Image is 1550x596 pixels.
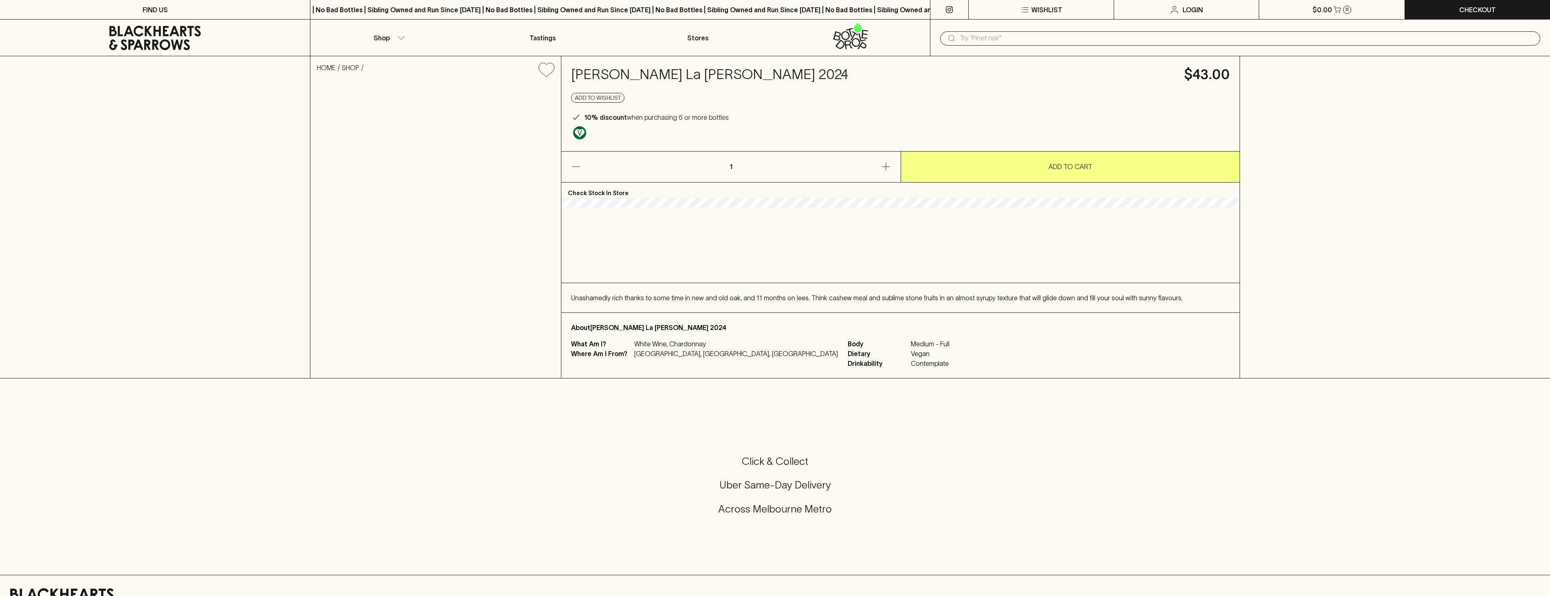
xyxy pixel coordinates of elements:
a: Stores [620,20,775,56]
p: when purchasing 6 or more bottles [584,112,729,122]
button: Shop [310,20,465,56]
div: Call to action block [10,422,1540,559]
p: Check Stock In Store [561,183,1240,198]
span: Dietary [848,349,909,358]
p: $0.00 [1313,5,1332,15]
h4: [PERSON_NAME] La [PERSON_NAME] 2024 [571,66,1174,83]
p: Where Am I From? [571,349,632,358]
span: Body [848,339,909,349]
h5: Click & Collect [10,455,1540,468]
a: Made without the use of any animal products. [571,124,588,141]
a: HOME [317,64,336,71]
input: Try "Pinot noir" [960,32,1534,45]
span: Contemplate [911,358,950,368]
p: FIND US [143,5,168,15]
span: Unashamedly rich thanks to some time in new and old oak, and 11 months on lees. Think cashew meal... [571,294,1183,301]
p: Tastings [530,33,556,43]
p: Wishlist [1031,5,1062,15]
img: Vegan [573,126,586,139]
a: Tastings [465,20,620,56]
p: What Am I? [571,339,632,349]
button: ADD TO CART [901,152,1240,182]
p: About [PERSON_NAME] La [PERSON_NAME] 2024 [571,323,1230,332]
p: 1 [721,152,741,182]
p: Login [1183,5,1203,15]
span: Drinkability [848,358,909,368]
p: 0 [1346,7,1349,12]
button: Add to wishlist [535,59,558,80]
span: Medium - Full [911,339,950,349]
span: Vegan [911,349,950,358]
p: [GEOGRAPHIC_DATA], [GEOGRAPHIC_DATA], [GEOGRAPHIC_DATA] [634,349,838,358]
p: White Wine, Chardonnay [634,339,838,349]
h5: Uber Same-Day Delivery [10,478,1540,492]
button: Add to wishlist [571,93,624,103]
p: Checkout [1459,5,1496,15]
b: 10% discount [584,114,627,121]
p: Stores [687,33,708,43]
img: 40731.png [310,84,561,378]
h4: $43.00 [1184,66,1230,83]
h5: Across Melbourne Metro [10,502,1540,516]
p: Shop [374,33,390,43]
p: ADD TO CART [1049,162,1092,172]
a: SHOP [342,64,359,71]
